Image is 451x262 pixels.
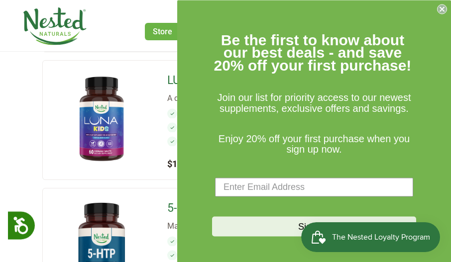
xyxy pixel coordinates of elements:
[22,7,87,45] img: Nested Naturals
[301,222,441,252] iframe: Button to open loyalty program pop-up
[217,92,411,114] span: Join our list for priority access to our newest supplements, exclusive offers and savings.
[167,236,400,246] li: Promotes Positive Moods
[167,250,400,260] li: Supports Relaxation
[167,73,365,88] a: LUNA Kids Gentle Sleep Aid
[215,177,413,196] input: Enter Email Address
[167,159,211,169] span: $16.95
[214,31,412,73] span: Be the first to know about our best deals - and save 20% off your first purchase!
[219,133,410,155] span: Enjoy 20% off your first purchase when you sign up now.
[167,200,365,216] a: 5-HTP Supplement
[167,108,400,118] li: Soothes The Fussiest of Sleepers
[167,122,400,132] li: Promotes a Healthy Sleep Cycle
[167,220,400,232] div: Maintain Healthy Serotonin
[437,4,447,14] button: Close dialog
[167,136,400,146] li: Promotes a Sunny Mood
[212,216,416,236] button: Sign Up
[59,76,144,162] img: LUNA Kids Gentle Sleep Aid
[167,92,400,104] div: A children's sleep aid as natural as a lullaby
[145,23,180,40] a: Store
